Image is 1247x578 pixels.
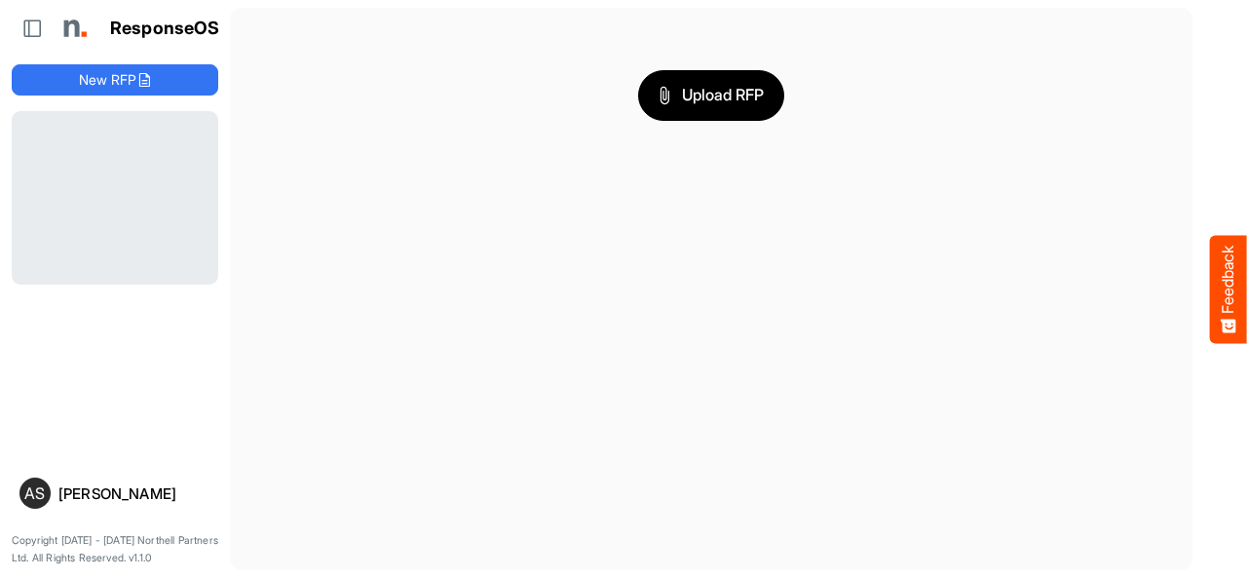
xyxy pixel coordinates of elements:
button: Feedback [1210,235,1247,343]
button: Upload RFP [638,70,784,121]
button: New RFP [12,64,218,96]
p: Copyright [DATE] - [DATE] Northell Partners Ltd. All Rights Reserved. v1.1.0 [12,532,218,566]
span: Upload RFP [659,83,764,108]
span: AS [24,485,45,501]
img: Northell [54,9,93,48]
div: Loading... [12,111,218,285]
h1: ResponseOS [110,19,220,39]
div: [PERSON_NAME] [58,486,210,501]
